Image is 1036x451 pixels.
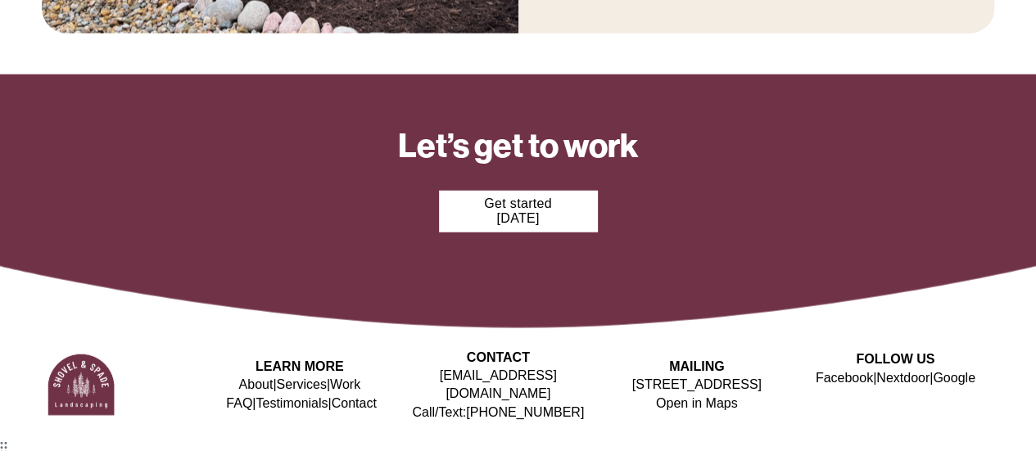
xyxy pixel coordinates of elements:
a: Nextdoor [876,369,930,387]
a: Open in Maps [656,395,738,413]
a: [PHONE_NUMBER] [466,404,584,422]
a: FAQ [226,395,252,413]
p: Call/Text: [399,367,597,422]
a: Contact [332,395,377,413]
a: About [239,376,274,394]
strong: Let’s get to work [398,126,639,166]
strong: MAILING [669,359,725,373]
a: Work [330,376,360,394]
strong: LEARN MORE [256,359,344,373]
a: Get started [DATE] [439,191,598,232]
p: | | [796,369,994,387]
a: Google [933,369,975,387]
a: Testimonials [256,395,328,413]
p: [STREET_ADDRESS] [597,376,795,413]
strong: FOLLOW US [856,352,934,366]
strong: CONTACT [467,350,530,364]
a: [EMAIL_ADDRESS][DOMAIN_NAME] [399,367,597,404]
a: Facebook [816,369,873,387]
p: | | | | [201,376,399,413]
a: Services [276,376,326,394]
